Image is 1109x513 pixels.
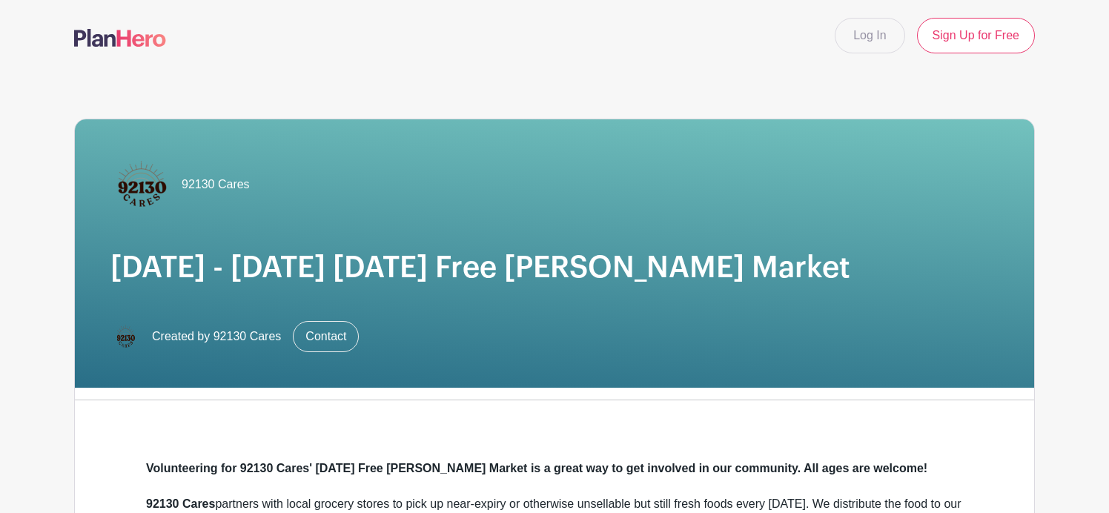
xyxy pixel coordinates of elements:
img: logo-507f7623f17ff9eddc593b1ce0a138ce2505c220e1c5a4e2b4648c50719b7d32.svg [74,29,166,47]
span: Created by 92130 Cares [152,328,281,345]
img: Untitled-Artwork%20(4).png [110,322,140,351]
img: 92130Cares_Logo_(1).png [110,155,170,214]
a: Sign Up for Free [917,18,1035,53]
h1: [DATE] - [DATE] [DATE] Free [PERSON_NAME] Market [110,250,999,285]
strong: 92130 Cares [146,497,215,510]
strong: Volunteering for 92130 Cares' [DATE] Free [PERSON_NAME] Market is a great way to get involved in ... [146,462,927,474]
a: Log In [835,18,904,53]
span: 92130 Cares [182,176,250,193]
a: Contact [293,321,359,352]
